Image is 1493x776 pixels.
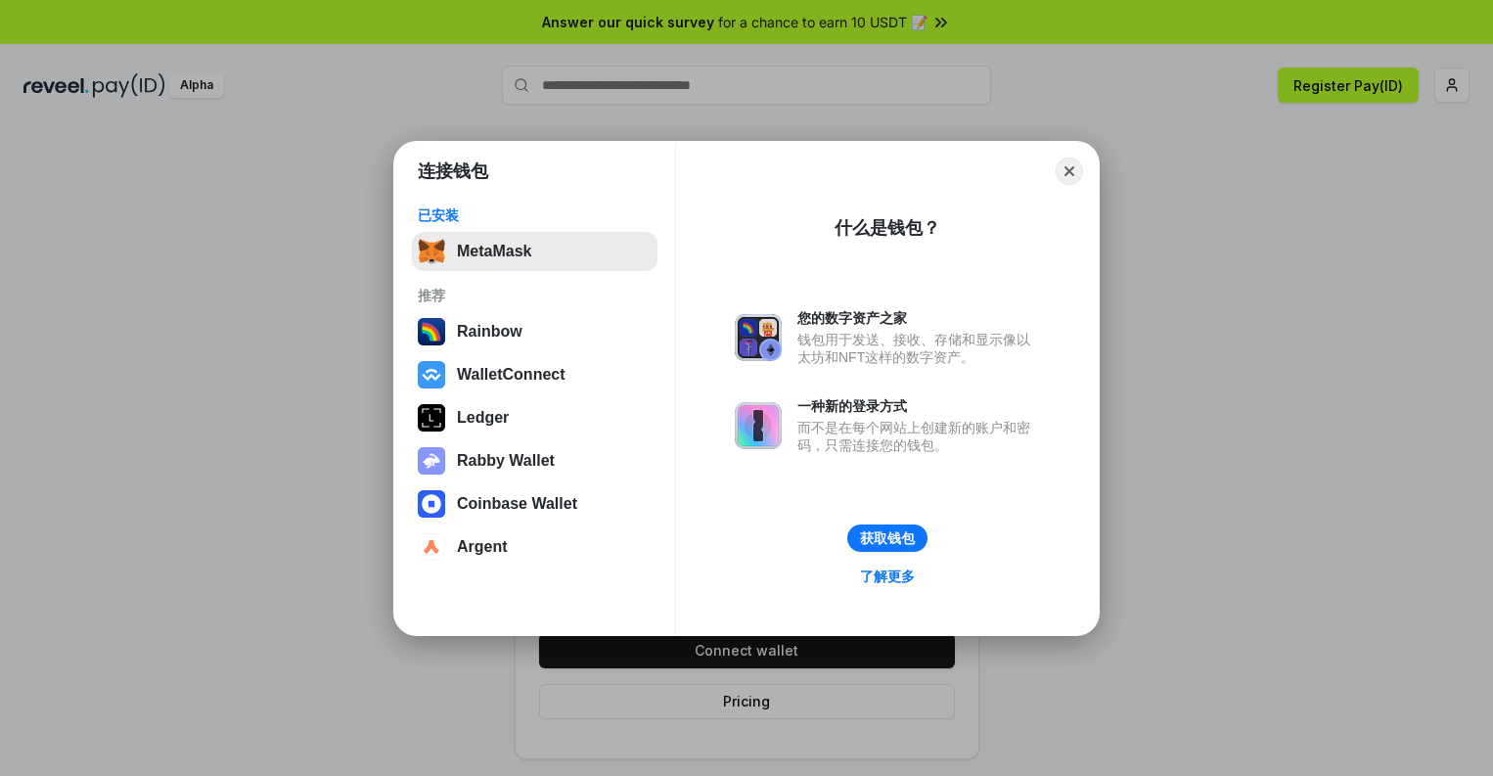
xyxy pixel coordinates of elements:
div: Argent [457,538,508,556]
div: MetaMask [457,243,531,260]
div: Coinbase Wallet [457,495,577,513]
div: 钱包用于发送、接收、存储和显示像以太坊和NFT这样的数字资产。 [797,331,1040,366]
button: Rabby Wallet [412,441,657,480]
button: 获取钱包 [847,525,927,552]
div: Rabby Wallet [457,452,555,470]
div: Ledger [457,409,509,427]
div: 什么是钱包？ [835,216,940,240]
div: Rainbow [457,323,522,341]
button: MetaMask [412,232,657,271]
button: Close [1056,158,1083,185]
button: Ledger [412,398,657,437]
a: 了解更多 [848,564,927,589]
h1: 连接钱包 [418,160,488,183]
button: Coinbase Wallet [412,484,657,524]
img: svg+xml,%3Csvg%20xmlns%3D%22http%3A%2F%2Fwww.w3.org%2F2000%2Fsvg%22%20fill%3D%22none%22%20viewBox... [418,447,445,475]
button: WalletConnect [412,355,657,394]
img: svg+xml,%3Csvg%20xmlns%3D%22http%3A%2F%2Fwww.w3.org%2F2000%2Fsvg%22%20width%3D%2228%22%20height%3... [418,404,445,432]
div: 而不是在每个网站上创建新的账户和密码，只需连接您的钱包。 [797,419,1040,454]
img: svg+xml,%3Csvg%20width%3D%22120%22%20height%3D%22120%22%20viewBox%3D%220%200%20120%20120%22%20fil... [418,318,445,345]
button: Argent [412,527,657,567]
img: svg+xml,%3Csvg%20fill%3D%22none%22%20height%3D%2233%22%20viewBox%3D%220%200%2035%2033%22%20width%... [418,238,445,265]
div: 获取钱包 [860,529,915,547]
img: svg+xml,%3Csvg%20width%3D%2228%22%20height%3D%2228%22%20viewBox%3D%220%200%2028%2028%22%20fill%3D... [418,361,445,388]
img: svg+xml,%3Csvg%20width%3D%2228%22%20height%3D%2228%22%20viewBox%3D%220%200%2028%2028%22%20fill%3D... [418,490,445,518]
div: 了解更多 [860,568,915,585]
div: 推荐 [418,287,652,304]
div: 您的数字资产之家 [797,309,1040,327]
button: Rainbow [412,312,657,351]
div: 一种新的登录方式 [797,397,1040,415]
img: svg+xml,%3Csvg%20width%3D%2228%22%20height%3D%2228%22%20viewBox%3D%220%200%2028%2028%22%20fill%3D... [418,533,445,561]
div: WalletConnect [457,366,566,384]
img: svg+xml,%3Csvg%20xmlns%3D%22http%3A%2F%2Fwww.w3.org%2F2000%2Fsvg%22%20fill%3D%22none%22%20viewBox... [735,314,782,361]
img: svg+xml,%3Csvg%20xmlns%3D%22http%3A%2F%2Fwww.w3.org%2F2000%2Fsvg%22%20fill%3D%22none%22%20viewBox... [735,402,782,449]
div: 已安装 [418,206,652,224]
